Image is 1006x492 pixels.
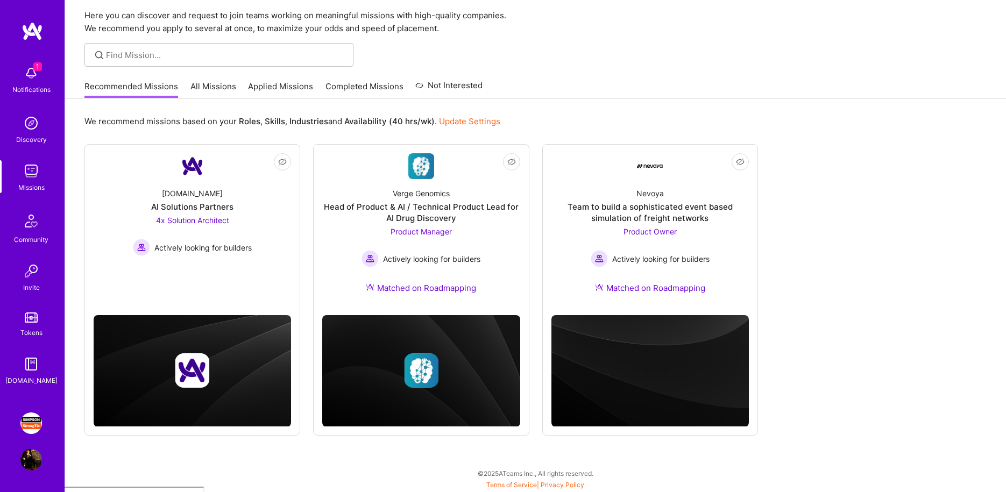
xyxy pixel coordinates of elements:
[20,260,42,282] img: Invite
[23,282,40,293] div: Invite
[595,283,604,291] img: Ateam Purple Icon
[94,315,291,427] img: cover
[151,201,233,212] div: AI Solutions Partners
[133,239,150,256] img: Actively looking for builders
[393,188,450,199] div: Verge Genomics
[408,153,434,179] img: Company Logo
[154,242,252,253] span: Actively looking for builders
[20,160,42,182] img: teamwork
[541,481,584,489] a: Privacy Policy
[20,327,42,338] div: Tokens
[507,158,516,166] i: icon EyeClosed
[366,283,374,291] img: Ateam Purple Icon
[637,164,663,168] img: Company Logo
[591,250,608,267] img: Actively looking for builders
[20,353,42,375] img: guide book
[25,312,38,323] img: tokens
[415,79,483,98] a: Not Interested
[18,412,45,434] a: Simpson Strong-Tie: Product Management for Platform
[265,116,285,126] b: Skills
[175,353,210,388] img: Company logo
[84,9,987,35] p: Here you can discover and request to join teams working on meaningful missions with high-quality ...
[486,481,537,489] a: Terms of Service
[16,134,47,145] div: Discovery
[551,315,749,427] img: cover
[94,153,291,286] a: Company Logo[DOMAIN_NAME]AI Solutions Partners4x Solution Architect Actively looking for builders...
[20,112,42,134] img: discovery
[289,116,328,126] b: Industries
[636,188,664,199] div: Nevoya
[14,234,48,245] div: Community
[325,81,403,98] a: Completed Missions
[624,227,677,236] span: Product Owner
[20,412,42,434] img: Simpson Strong-Tie: Product Management for Platform
[344,116,435,126] b: Availability (40 hrs/wk)
[65,460,1006,487] div: © 2025 ATeams Inc., All rights reserved.
[180,153,206,179] img: Company Logo
[162,188,223,199] div: [DOMAIN_NAME]
[84,116,500,127] p: We recommend missions based on your , , and .
[248,81,313,98] a: Applied Missions
[18,449,45,470] a: User Avatar
[551,153,749,306] a: Company LogoNevoyaTeam to build a sophisticated event based simulation of freight networksProduct...
[12,84,51,95] div: Notifications
[5,375,58,386] div: [DOMAIN_NAME]
[20,449,42,470] img: User Avatar
[33,62,42,71] span: 1
[391,227,452,236] span: Product Manager
[278,158,287,166] i: icon EyeClosed
[366,282,476,294] div: Matched on Roadmapping
[736,158,745,166] i: icon EyeClosed
[20,62,42,84] img: bell
[551,201,749,224] div: Team to build a sophisticated event based simulation of freight networks
[239,116,260,126] b: Roles
[322,315,520,427] img: cover
[362,250,379,267] img: Actively looking for builders
[84,81,178,98] a: Recommended Missions
[18,208,44,234] img: Community
[404,353,438,388] img: Company logo
[439,116,500,126] a: Update Settings
[322,153,520,306] a: Company LogoVerge GenomicsHead of Product & AI / Technical Product Lead for AI Drug DiscoveryProd...
[18,182,45,193] div: Missions
[383,253,480,265] span: Actively looking for builders
[156,216,229,225] span: 4x Solution Architect
[190,81,236,98] a: All Missions
[106,49,345,61] input: Find Mission...
[22,22,43,41] img: logo
[93,49,105,61] i: icon SearchGrey
[595,282,705,294] div: Matched on Roadmapping
[486,481,584,489] span: |
[633,353,667,388] img: Company logo
[612,253,710,265] span: Actively looking for builders
[322,201,520,224] div: Head of Product & AI / Technical Product Lead for AI Drug Discovery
